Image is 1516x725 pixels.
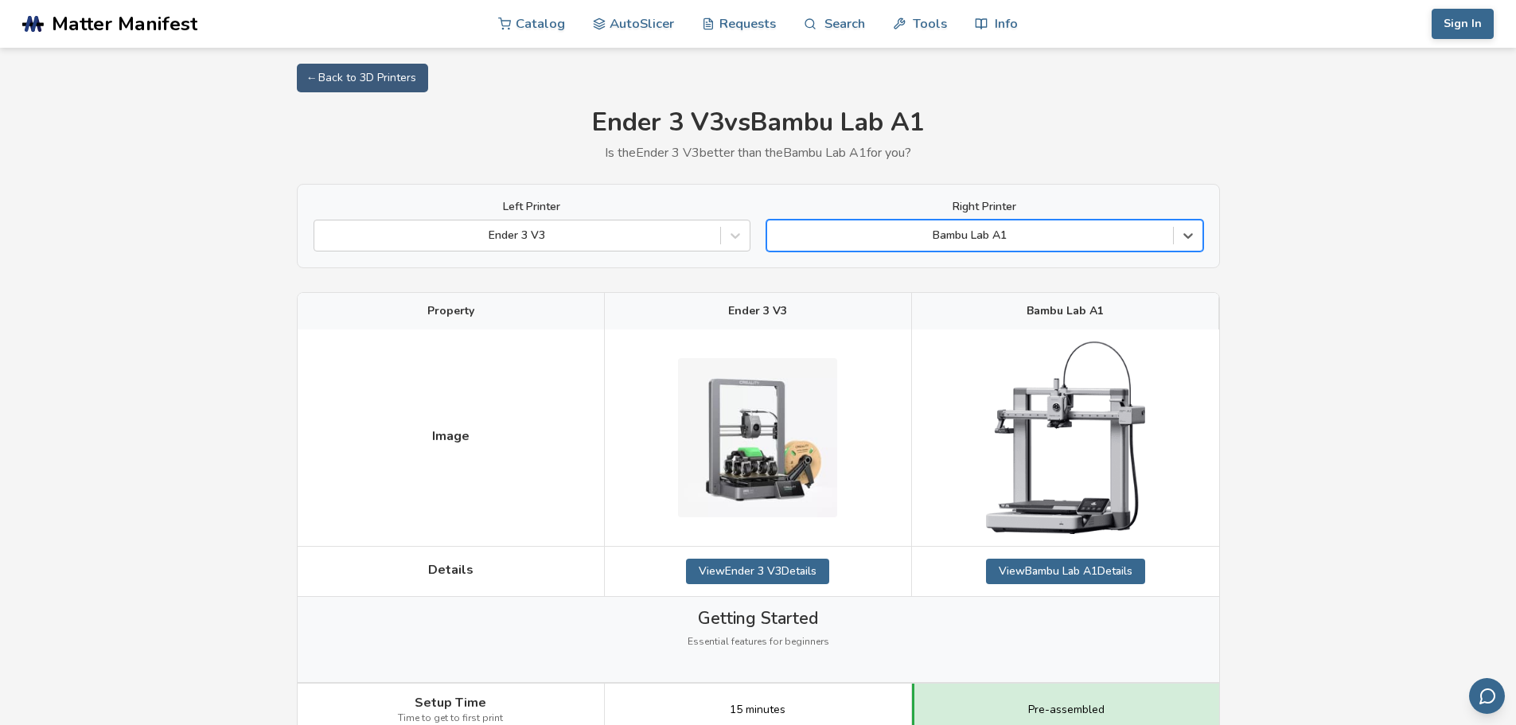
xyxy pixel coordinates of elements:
[432,429,470,443] span: Image
[415,696,486,710] span: Setup Time
[1432,9,1494,39] button: Sign In
[52,13,197,35] span: Matter Manifest
[688,637,829,648] span: Essential features for beginners
[986,559,1145,584] a: ViewBambu Lab A1Details
[297,146,1220,160] p: Is the Ender 3 V3 better than the Bambu Lab A1 for you?
[698,609,818,628] span: Getting Started
[766,201,1203,213] label: Right Printer
[297,64,428,92] a: ← Back to 3D Printers
[427,305,474,318] span: Property
[986,341,1145,533] img: Bambu Lab A1
[678,358,837,517] img: Ender 3 V3
[686,559,829,584] a: ViewEnder 3 V3Details
[730,704,785,716] span: 15 minutes
[1469,678,1505,714] button: Send feedback via email
[428,563,474,577] span: Details
[398,713,503,724] span: Time to get to first print
[728,305,787,318] span: Ender 3 V3
[297,108,1220,138] h1: Ender 3 V3 vs Bambu Lab A1
[322,229,325,242] input: Ender 3 V3
[314,201,750,213] label: Left Printer
[1028,704,1105,716] span: Pre-assembled
[1027,305,1104,318] span: Bambu Lab A1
